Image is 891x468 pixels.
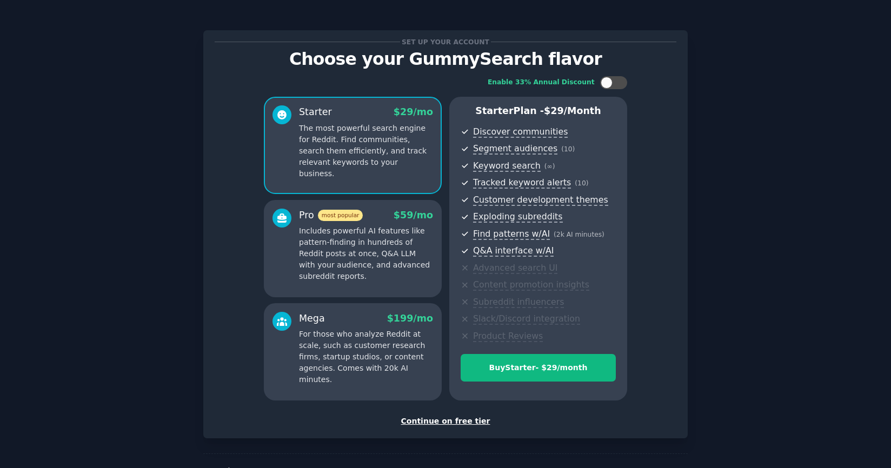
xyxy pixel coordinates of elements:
[473,313,580,325] span: Slack/Discord integration
[461,104,616,118] p: Starter Plan -
[544,105,601,116] span: $ 29 /month
[299,225,433,282] p: Includes powerful AI features like pattern-finding in hundreds of Reddit posts at once, Q&A LLM w...
[473,195,608,206] span: Customer development themes
[473,143,557,155] span: Segment audiences
[461,354,616,382] button: BuyStarter- $29/month
[473,161,541,172] span: Keyword search
[299,209,363,222] div: Pro
[473,263,557,274] span: Advanced search UI
[318,210,363,221] span: most popular
[461,362,615,373] div: Buy Starter - $ 29 /month
[299,329,433,385] p: For those who analyze Reddit at scale, such as customer research firms, startup studios, or conte...
[394,210,433,220] span: $ 59 /mo
[473,177,571,189] span: Tracked keyword alerts
[473,331,543,342] span: Product Reviews
[215,50,676,69] p: Choose your GummySearch flavor
[400,36,491,48] span: Set up your account
[299,123,433,179] p: The most powerful search engine for Reddit. Find communities, search them efficiently, and track ...
[473,279,589,291] span: Content promotion insights
[473,229,550,240] span: Find patterns w/AI
[561,145,575,153] span: ( 10 )
[554,231,604,238] span: ( 2k AI minutes )
[394,106,433,117] span: $ 29 /mo
[387,313,433,324] span: $ 199 /mo
[575,179,588,187] span: ( 10 )
[299,312,325,325] div: Mega
[488,78,595,88] div: Enable 33% Annual Discount
[473,211,562,223] span: Exploding subreddits
[215,416,676,427] div: Continue on free tier
[544,163,555,170] span: ( ∞ )
[299,105,332,119] div: Starter
[473,245,554,257] span: Q&A interface w/AI
[473,297,564,308] span: Subreddit influencers
[473,126,568,138] span: Discover communities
